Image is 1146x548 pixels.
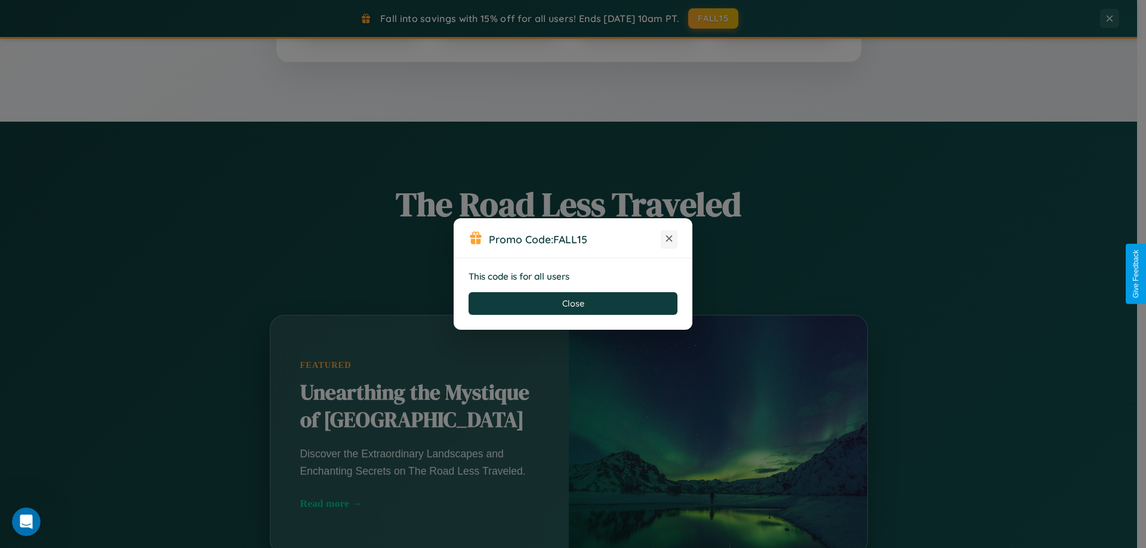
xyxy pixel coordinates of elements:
iframe: Intercom live chat [12,507,41,536]
button: Close [469,292,677,315]
div: Give Feedback [1132,250,1140,298]
b: FALL15 [553,233,587,246]
strong: This code is for all users [469,271,569,282]
h3: Promo Code: [489,233,661,246]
